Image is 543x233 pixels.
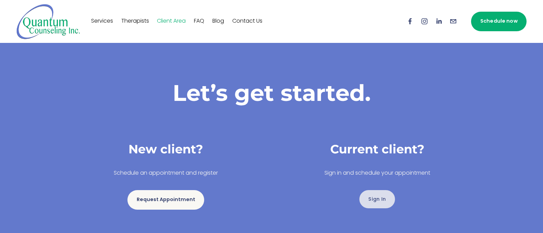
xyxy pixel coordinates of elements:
[277,141,477,158] h3: Current client?
[471,12,527,31] a: Schedule now
[359,190,395,208] a: Sign In
[66,141,266,158] h3: New client?
[406,18,414,25] a: Facebook
[66,79,477,106] h1: Let’s get started.
[157,16,186,27] a: Client Area
[194,16,204,27] a: FAQ
[66,168,266,178] p: Schedule an appointment and register
[449,18,457,25] a: info@quantumcounselinginc.com
[421,18,428,25] a: Instagram
[435,18,443,25] a: LinkedIn
[277,168,477,178] p: Sign in and schedule your appointment
[212,16,224,27] a: Blog
[232,16,262,27] a: Contact Us
[127,190,204,210] a: Request Appointment
[121,16,149,27] a: Therapists
[91,16,113,27] a: Services
[16,3,81,39] img: Quantum Counseling Inc. | Change starts here.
